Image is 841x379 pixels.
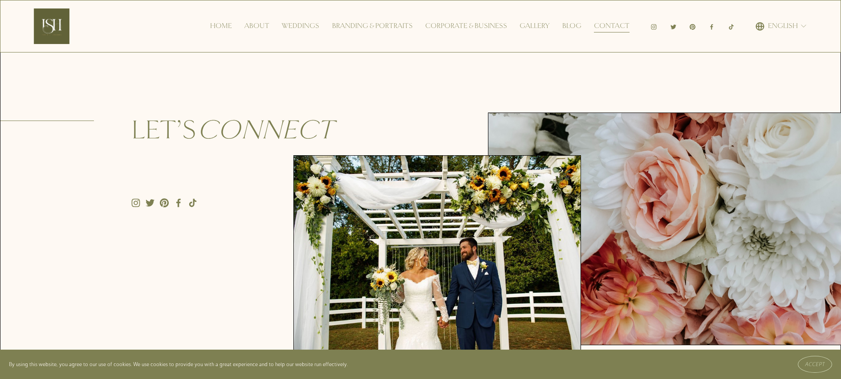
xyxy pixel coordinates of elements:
a: Contact [594,19,630,33]
a: Twitter [670,23,677,29]
a: Weddings [282,19,319,33]
a: Pinterest [689,23,696,29]
a: Pinterest [160,198,169,207]
a: Home [210,19,232,33]
a: Instagram [131,198,140,207]
a: Facebook [174,198,183,207]
div: language picker [756,19,808,33]
a: Corporate & Business [425,19,507,33]
a: Twitter [146,198,154,207]
img: Ish Picturesque [34,8,69,44]
h2: Let’s [131,113,386,148]
a: TikTok [728,23,735,29]
a: Instagram [650,23,657,29]
a: About [244,19,269,33]
em: connect [197,114,333,146]
p: By using this website, you agree to our use of cookies. We use cookies to provide you with a grea... [9,360,348,369]
a: Blog [562,19,581,33]
span: English [768,20,798,32]
a: TikTok [188,198,197,207]
a: Gallery [520,19,549,33]
button: Accept [798,356,832,373]
span: Accept [805,361,825,367]
a: Branding & Portraits [332,19,413,33]
a: Facebook [708,23,715,29]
